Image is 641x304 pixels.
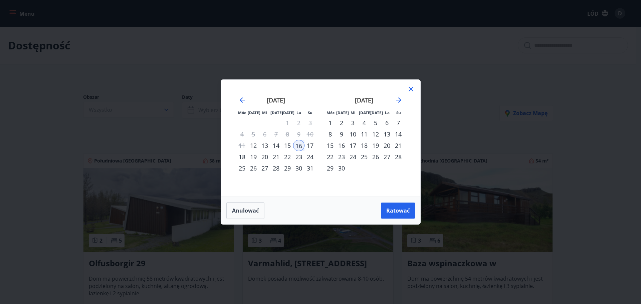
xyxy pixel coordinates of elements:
font: 14 [273,141,279,149]
td: Choose sunnudagur, 17. ágúst 2025 as your check-out date. It’s available. [304,140,316,151]
td: Choose þriðjudagur, 19. ágúst 2025 as your check-out date. It’s available. [248,151,259,163]
td: Choose laugardagur, 30. ágúst 2025 as your check-out date. It’s available. [293,163,304,174]
font: 18 [361,141,368,149]
font: [DATE] [248,110,260,115]
font: 28 [395,153,402,161]
td: Choose þriðjudagur, 9. september 2025 as your check-out date. It’s available. [336,128,347,140]
font: 26 [250,164,257,172]
td: Niedostępne. Wtorek, 5 sierpnia 2025 r. [248,128,259,140]
font: 22 [327,153,334,161]
font: 18 [239,153,245,161]
font: 27 [384,153,390,161]
td: Choose föstudagur, 15. ágúst 2025 as your check-out date. It’s available. [282,140,293,151]
font: Anulować [232,207,259,214]
td: Niedostępne. Sobota, 2 sierpnia 2025 r. [293,117,304,128]
font: 24 [350,153,356,161]
font: 20 [261,153,268,161]
font: 8 [329,130,332,138]
font: Mi [262,110,267,115]
td: Niedostępne. Czwartek, 7 sierpnia 2025 r. [270,128,282,140]
td: Choose föstudagur, 5. september 2025 as your check-out date. It’s available. [370,117,381,128]
font: [DATE] [336,110,349,115]
td: Choose mánudagur, 8. september 2025 as your check-out date. It’s available. [325,128,336,140]
td: Choose laugardagur, 20. september 2025 as your check-out date. It’s available. [381,140,393,151]
font: 6 [385,119,389,127]
font: Su [308,110,312,115]
td: Choose laugardagur, 6. september 2025 as your check-out date. It’s available. [381,117,393,128]
td: Niedostępne. Niedziela, 10 sierpnia 2025 r. [304,128,316,140]
td: Choose þriðjudagur, 23. september 2025 as your check-out date. It’s available. [336,151,347,163]
td: Choose þriðjudagur, 26. ágúst 2025 as your check-out date. It’s available. [248,163,259,174]
td: Choose mánudagur, 29. september 2025 as your check-out date. It’s available. [325,163,336,174]
font: 31 [307,164,313,172]
font: 12 [250,141,257,149]
td: Choose fimmtudagur, 11. september 2025 as your check-out date. It’s available. [359,128,370,140]
font: 4 [363,119,366,127]
td: Choose fimmtudagur, 14. ágúst 2025 as your check-out date. It’s available. [270,140,282,151]
font: Mi [351,110,356,115]
button: Ratować [381,203,415,219]
td: Choose fimmtudagur, 21. ágúst 2025 as your check-out date. It’s available. [270,151,282,163]
td: Niedostępne. Poniedziałek, 11 sierpnia 2025 r. [236,140,248,151]
td: Choose sunnudagur, 7. september 2025 as your check-out date. It’s available. [393,117,404,128]
font: 20 [384,141,390,149]
td: Niedostępne. Sobota, 9 sierpnia 2025 r. [293,128,304,140]
font: [DATE] [267,96,285,104]
font: 21 [273,153,279,161]
font: 13 [384,130,390,138]
td: Choose mánudagur, 15. september 2025 as your check-out date. It’s available. [325,140,336,151]
font: 5 [374,119,377,127]
font: 21 [395,141,402,149]
font: Ratować [386,207,410,214]
td: Choose mánudagur, 25. ágúst 2025 as your check-out date. It’s available. [236,163,248,174]
button: Anulować [226,202,264,219]
td: Choose fimmtudagur, 4. september 2025 as your check-out date. It’s available. [359,117,370,128]
td: Choose fimmtudagur, 25. september 2025 as your check-out date. It’s available. [359,151,370,163]
font: 10 [350,130,356,138]
td: Choose sunnudagur, 28. september 2025 as your check-out date. It’s available. [393,151,404,163]
td: Choose föstudagur, 29. ágúst 2025 as your check-out date. It’s available. [282,163,293,174]
font: La [296,110,301,115]
td: Choose þriðjudagur, 16. september 2025 as your check-out date. It’s available. [336,140,347,151]
font: 25 [361,153,368,161]
font: 13 [261,141,268,149]
td: Choose föstudagur, 22. ágúst 2025 as your check-out date. It’s available. [282,151,293,163]
font: 11 [361,130,368,138]
td: Choose miðvikudagur, 27. ágúst 2025 as your check-out date. It’s available. [259,163,270,174]
td: Choose laugardagur, 27. september 2025 as your check-out date. It’s available. [381,151,393,163]
font: 17 [350,141,356,149]
font: 14 [395,130,402,138]
td: Niedostępne. Piątek, 1 sierpnia 2025 r. [282,117,293,128]
td: Choose föstudagur, 12. september 2025 as your check-out date. It’s available. [370,128,381,140]
td: Niedostępne. Piątek, 8 sierpnia 2025 r. [282,128,293,140]
font: [DATE] [359,110,372,115]
td: Choose fimmtudagur, 28. ágúst 2025 as your check-out date. It’s available. [270,163,282,174]
td: Choose miðvikudagur, 3. september 2025 as your check-out date. It’s available. [347,117,359,128]
td: Choose þriðjudagur, 12. ágúst 2025 as your check-out date. It’s available. [248,140,259,151]
font: 12 [372,130,379,138]
font: La [385,110,390,115]
font: Móc [238,110,246,115]
font: 23 [295,153,302,161]
font: [DATE] [355,96,373,104]
font: 2 [340,119,343,127]
font: 19 [250,153,257,161]
font: Su [396,110,401,115]
div: Przejdź dalej, aby przejść do następnego miesiąca. [395,96,403,104]
font: 25 [239,164,245,172]
td: Choose miðvikudagur, 13. ágúst 2025 as your check-out date. It’s available. [259,140,270,151]
font: Móc [327,110,335,115]
font: 29 [284,164,291,172]
font: 23 [338,153,345,161]
font: 29 [327,164,334,172]
td: Choose þriðjudagur, 30. september 2025 as your check-out date. It’s available. [336,163,347,174]
td: Niedostępne. Poniedziałek, 4 sierpnia 2025 r. [236,128,248,140]
td: Choose sunnudagur, 24. ágúst 2025 as your check-out date. It’s available. [304,151,316,163]
font: 15 [284,141,291,149]
td: Choose fimmtudagur, 18. september 2025 as your check-out date. It’s available. [359,140,370,151]
td: Choose laugardagur, 13. september 2025 as your check-out date. It’s available. [381,128,393,140]
font: 28 [273,164,279,172]
td: Choose miðvikudagur, 24. september 2025 as your check-out date. It’s available. [347,151,359,163]
div: Kalendarz [229,88,412,189]
font: 30 [338,164,345,172]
